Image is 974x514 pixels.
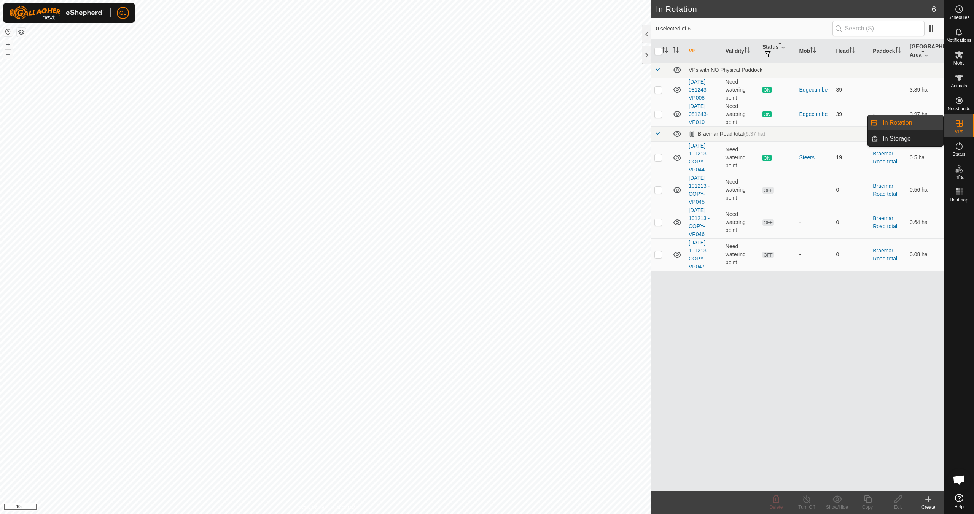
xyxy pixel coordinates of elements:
span: 6 [932,3,936,15]
td: Need watering point [723,206,759,238]
div: - [799,218,830,226]
span: ON [762,155,772,161]
th: [GEOGRAPHIC_DATA] Area [907,40,944,63]
a: Braemar Road total [873,215,897,229]
p-sorticon: Activate to sort [778,44,785,50]
div: Edit [883,504,913,511]
td: 39 [833,102,870,126]
div: Edgecumbe [799,110,830,118]
div: VPs with NO Physical Paddock [689,67,941,73]
td: 0.56 ha [907,174,944,206]
span: OFF [762,219,774,226]
h2: In Rotation [656,5,932,14]
span: In Storage [883,134,911,143]
td: 0 [833,174,870,206]
td: 3.89 ha [907,78,944,102]
span: Help [954,504,964,509]
td: Need watering point [723,141,759,174]
li: In Rotation [868,115,943,130]
span: Notifications [947,38,971,43]
td: 0 [833,206,870,238]
a: Braemar Road total [873,183,897,197]
td: - [870,102,907,126]
p-sorticon: Activate to sort [895,48,901,54]
span: Mobs [953,61,964,65]
p-sorticon: Activate to sort [849,48,855,54]
a: Help [944,491,974,512]
a: Braemar Road total [873,247,897,262]
span: Schedules [948,15,969,20]
span: VPs [955,129,963,134]
span: Neckbands [947,106,970,111]
a: Braemar Road total [873,151,897,165]
button: – [3,50,13,59]
div: Steers [799,154,830,162]
th: Status [759,40,796,63]
th: VP [686,40,723,63]
td: Need watering point [723,174,759,206]
img: Gallagher Logo [9,6,104,20]
span: GL [119,9,127,17]
span: Status [952,152,965,157]
div: Create [913,504,944,511]
span: Infra [954,175,963,179]
a: Contact Us [333,504,356,511]
button: Reset Map [3,27,13,36]
a: [DATE] 101213 - COPY-VP044 [689,143,710,173]
td: 0 [833,238,870,271]
span: In Rotation [883,118,912,127]
td: 0.97 ha [907,102,944,126]
a: Privacy Policy [296,504,324,511]
a: In Rotation [878,115,943,130]
th: Mob [796,40,833,63]
div: - [799,251,830,259]
div: Copy [852,504,883,511]
div: Turn Off [791,504,822,511]
span: OFF [762,252,774,258]
div: Show/Hide [822,504,852,511]
td: Need watering point [723,78,759,102]
a: [DATE] 081243-VP008 [689,79,708,101]
span: (6.37 ha) [744,131,765,137]
button: Map Layers [17,28,26,37]
span: ON [762,87,772,93]
div: Edgecumbe [799,86,830,94]
td: Need watering point [723,102,759,126]
a: [DATE] 081243-VP010 [689,103,708,125]
th: Paddock [870,40,907,63]
td: 19 [833,141,870,174]
td: - [870,78,907,102]
p-sorticon: Activate to sort [921,52,928,58]
a: [DATE] 101213 - COPY-VP046 [689,207,710,237]
div: Open chat [948,468,971,491]
a: [DATE] 101213 - COPY-VP045 [689,175,710,205]
td: 39 [833,78,870,102]
span: Animals [951,84,967,88]
th: Validity [723,40,759,63]
p-sorticon: Activate to sort [662,48,668,54]
th: Head [833,40,870,63]
a: [DATE] 101213 - COPY-VP047 [689,240,710,270]
li: In Storage [868,131,943,146]
span: Heatmap [950,198,968,202]
span: 0 selected of 6 [656,25,832,33]
span: Delete [770,504,783,510]
td: Need watering point [723,238,759,271]
span: OFF [762,187,774,194]
p-sorticon: Activate to sort [744,48,750,54]
td: 0.5 ha [907,141,944,174]
div: Braemar Road total [689,131,765,137]
span: ON [762,111,772,117]
td: 0.64 ha [907,206,944,238]
p-sorticon: Activate to sort [673,48,679,54]
button: + [3,40,13,49]
a: In Storage [878,131,943,146]
p-sorticon: Activate to sort [810,48,816,54]
td: 0.08 ha [907,238,944,271]
div: - [799,186,830,194]
input: Search (S) [832,21,925,36]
